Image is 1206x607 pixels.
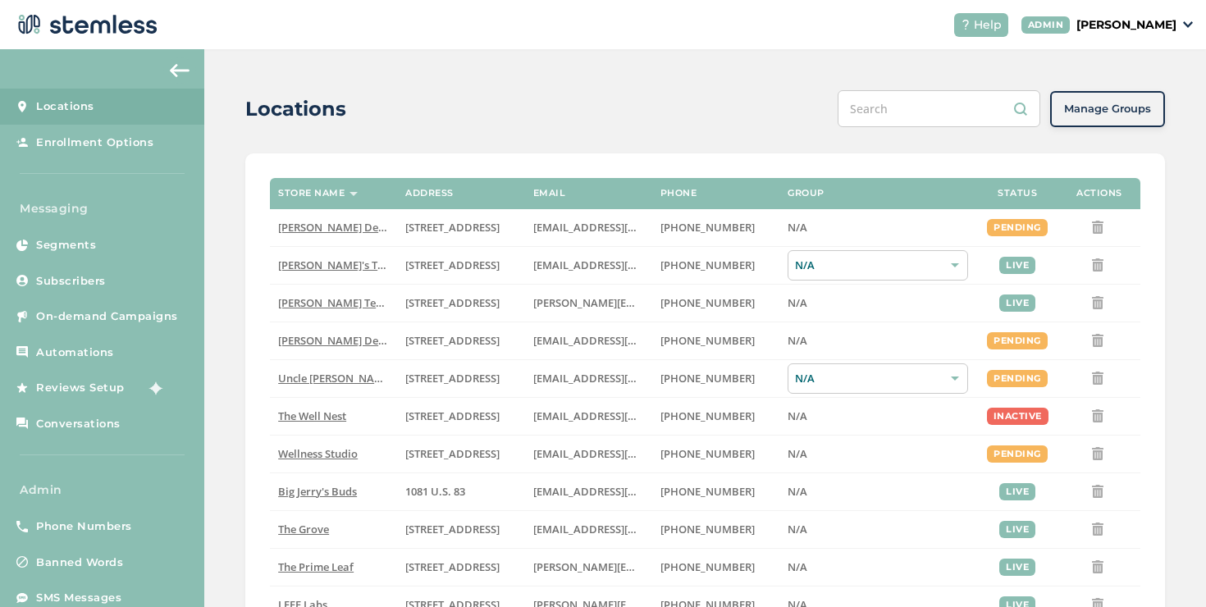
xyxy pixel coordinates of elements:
span: [PHONE_NUMBER] [660,333,755,348]
label: vmrobins@gmail.com [533,447,644,461]
span: [EMAIL_ADDRESS][DOMAIN_NAME] [533,333,712,348]
span: [PHONE_NUMBER] [660,258,755,272]
span: [STREET_ADDRESS] [405,258,500,272]
span: The Well Nest [278,408,346,423]
label: The Prime Leaf [278,560,389,574]
span: [PHONE_NUMBER] [660,371,755,386]
h2: Locations [245,94,346,124]
label: N/A [788,560,968,574]
label: N/A [788,334,968,348]
div: inactive [987,408,1048,425]
span: [STREET_ADDRESS] [405,220,500,235]
label: christian@uncleherbsak.com [533,372,644,386]
img: icon-sort-1e1d7615.svg [349,192,358,196]
label: Wellness Studio [278,447,389,461]
span: Reviews Setup [36,380,125,396]
label: 1081 U.S. 83 [405,485,516,499]
span: Manage Groups [1064,101,1151,117]
label: 1005 4th Avenue [405,409,516,423]
span: [PERSON_NAME] Delivery [278,220,407,235]
img: icon-arrow-back-accent-c549486e.svg [170,64,190,77]
span: Subscribers [36,273,106,290]
label: 17523 Ventura Boulevard [405,334,516,348]
span: [STREET_ADDRESS] [405,295,500,310]
label: Status [998,188,1037,199]
img: icon-help-white-03924b79.svg [961,20,971,30]
span: Automations [36,345,114,361]
label: Store name [278,188,345,199]
label: arman91488@gmail.com [533,334,644,348]
span: [STREET_ADDRESS] [405,559,500,574]
div: live [999,483,1035,500]
span: [PERSON_NAME] Delivery 4 [278,333,415,348]
label: dexter@thegroveca.com [533,523,644,536]
label: john@theprimeleaf.com [533,560,644,574]
div: live [999,294,1035,312]
label: N/A [788,523,968,536]
span: [PERSON_NAME] Test store [278,295,413,310]
span: On-demand Campaigns [36,308,178,325]
iframe: Chat Widget [1124,528,1206,607]
span: [EMAIL_ADDRESS][DOMAIN_NAME] [533,220,712,235]
label: (503) 332-4545 [660,296,771,310]
label: Address [405,188,454,199]
span: [PHONE_NUMBER] [660,446,755,461]
span: [EMAIL_ADDRESS][DOMAIN_NAME] [533,371,712,386]
label: 209 King Circle [405,372,516,386]
span: [EMAIL_ADDRESS][DOMAIN_NAME] [533,446,712,461]
label: Uncle Herb’s King Circle [278,372,389,386]
span: [PHONE_NUMBER] [660,559,755,574]
label: Group [788,188,825,199]
img: icon_down-arrow-small-66adaf34.svg [1183,21,1193,28]
span: [EMAIL_ADDRESS][DOMAIN_NAME] [533,258,712,272]
label: swapnil@stemless.co [533,296,644,310]
label: (580) 539-1118 [660,485,771,499]
span: [PERSON_NAME]'s Test Store [278,258,422,272]
label: Hazel Delivery [278,221,389,235]
label: 123 East Main Street [405,258,516,272]
label: The Well Nest [278,409,389,423]
label: N/A [788,447,968,461]
img: glitter-stars-b7820f95.gif [137,372,170,404]
span: 1081 U.S. 83 [405,484,465,499]
label: brianashen@gmail.com [533,258,644,272]
label: N/A [788,296,968,310]
label: Big Jerry's Buds [278,485,389,499]
div: live [999,559,1035,576]
span: [PERSON_NAME][EMAIL_ADDRESS][DOMAIN_NAME] [533,559,796,574]
div: N/A [788,363,968,394]
span: The Prime Leaf [278,559,354,574]
label: Swapnil Test store [278,296,389,310]
label: (907) 330-7833 [660,372,771,386]
span: [STREET_ADDRESS] [405,522,500,536]
label: (818) 561-0790 [660,221,771,235]
span: [PHONE_NUMBER] [660,220,755,235]
label: N/A [788,485,968,499]
div: pending [987,445,1048,463]
label: info@bigjerrysbuds.com [533,485,644,499]
span: [PHONE_NUMBER] [660,295,755,310]
label: (818) 561-0790 [660,334,771,348]
span: Banned Words [36,555,123,571]
label: 5241 Center Boulevard [405,296,516,310]
label: 17523 Ventura Boulevard [405,221,516,235]
label: arman91488@gmail.com [533,221,644,235]
span: [STREET_ADDRESS] [405,371,500,386]
label: Email [533,188,566,199]
div: live [999,257,1035,274]
span: Conversations [36,416,121,432]
span: [EMAIL_ADDRESS][DOMAIN_NAME] [533,522,712,536]
label: N/A [788,221,968,235]
span: [EMAIL_ADDRESS][DOMAIN_NAME] [533,408,712,423]
span: SMS Messages [36,590,121,606]
span: [STREET_ADDRESS] [405,408,500,423]
span: [STREET_ADDRESS] [405,333,500,348]
label: Phone [660,188,697,199]
div: N/A [788,250,968,281]
span: [PHONE_NUMBER] [660,484,755,499]
img: logo-dark-0685b13c.svg [13,8,158,41]
span: Locations [36,98,94,115]
p: [PERSON_NAME] [1076,16,1176,34]
div: pending [987,332,1048,349]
